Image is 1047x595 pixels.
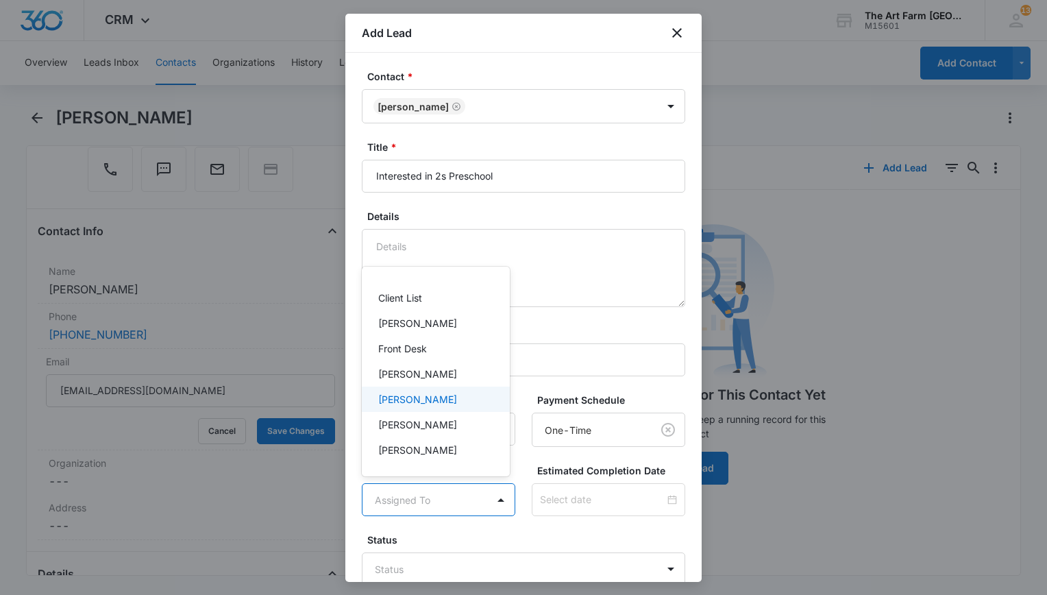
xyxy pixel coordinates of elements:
[378,443,457,457] p: [PERSON_NAME]
[378,367,457,381] p: [PERSON_NAME]
[378,392,457,406] p: [PERSON_NAME]
[378,316,457,330] p: [PERSON_NAME]
[378,417,457,432] p: [PERSON_NAME]
[378,341,427,356] p: Front Desk
[378,291,422,305] p: Client List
